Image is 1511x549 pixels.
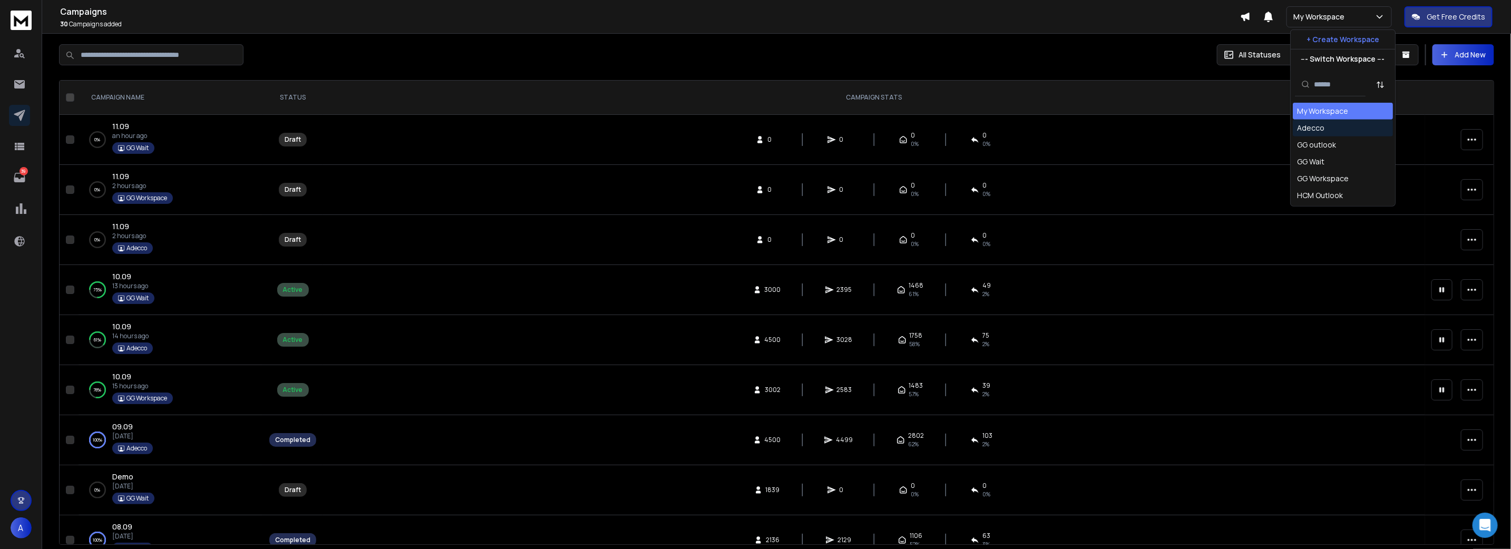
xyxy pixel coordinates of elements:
[908,432,924,440] span: 2802
[982,281,991,290] span: 49
[837,536,851,544] span: 2129
[9,167,30,188] a: 39
[909,290,919,298] span: 61 %
[95,485,101,495] p: 0 %
[766,486,780,494] span: 1839
[837,286,852,294] span: 2395
[982,432,992,440] span: 103
[112,421,133,432] a: 09.09
[1297,173,1349,184] div: GG Workspace
[911,490,919,498] span: 0%
[839,236,850,244] span: 0
[982,381,990,390] span: 39
[765,336,781,344] span: 4500
[1297,190,1343,201] div: HCM Outlook
[126,144,149,152] p: GG Wait
[910,532,922,540] span: 1106
[836,336,852,344] span: 3028
[839,185,850,194] span: 0
[323,81,1425,115] th: CAMPAIGN STATS
[112,432,153,440] p: [DATE]
[1405,6,1493,27] button: Get Free Credits
[1293,12,1349,22] p: My Workspace
[11,11,32,30] img: logo
[112,332,153,340] p: 14 hours ago
[112,121,129,131] span: 11.09
[112,321,131,332] a: 10.09
[20,167,28,175] p: 39
[982,490,990,498] span: 0%
[911,231,915,240] span: 0
[112,371,131,381] span: 10.09
[1239,50,1281,60] p: All Statuses
[283,386,303,394] div: Active
[837,386,852,394] span: 2583
[283,336,303,344] div: Active
[126,344,147,352] p: Adecco
[1297,106,1348,116] div: My Workspace
[112,232,153,240] p: 2 hours ago
[909,281,923,290] span: 1468
[909,390,919,398] span: 57 %
[112,271,131,282] a: 10.09
[982,482,987,490] span: 0
[112,271,131,281] span: 10.09
[93,535,102,545] p: 100 %
[11,517,32,538] button: A
[1370,74,1391,95] button: Sort by Sort A-Z
[126,194,167,202] p: GG Workspace
[285,185,301,194] div: Draft
[767,185,778,194] span: 0
[112,282,154,290] p: 13 hours ago
[911,131,915,140] span: 0
[79,315,263,365] td: 61%10.0914 hours agoAdecco
[112,482,154,491] p: [DATE]
[911,181,915,190] span: 0
[126,294,149,302] p: GG Wait
[112,382,173,390] p: 15 hours ago
[911,240,919,248] span: 0%
[95,184,101,195] p: 0 %
[766,536,779,544] span: 2136
[1427,12,1485,22] p: Get Free Credits
[60,5,1240,18] h1: Campaigns
[112,522,132,532] span: 08.09
[79,465,263,515] td: 0%Demo[DATE]GG Wait
[767,135,778,144] span: 0
[112,472,133,482] a: Demo
[982,390,989,398] span: 2 %
[982,190,990,198] span: 0%
[982,181,987,190] span: 0
[79,265,263,315] td: 75%10.0913 hours agoGG Wait
[910,331,923,340] span: 1758
[982,331,989,340] span: 75
[910,340,920,348] span: 58 %
[126,494,149,503] p: GG Wait
[285,236,301,244] div: Draft
[79,365,263,415] td: 78%10.0915 hours agoGG Workspace
[112,221,129,231] span: 11.09
[1473,513,1498,538] div: Open Intercom Messenger
[112,321,131,331] span: 10.09
[79,115,263,165] td: 0%11.09an hour agoGG Wait
[126,444,147,453] p: Adecco
[839,486,850,494] span: 0
[112,171,129,182] a: 11.09
[60,19,68,28] span: 30
[911,482,915,490] span: 0
[79,165,263,215] td: 0%11.092 hours agoGG Workspace
[275,436,310,444] div: Completed
[1291,30,1395,49] button: + Create Workspace
[982,440,989,448] span: 2 %
[911,190,919,198] span: 0%
[982,290,989,298] span: 2 %
[79,215,263,265] td: 0%11.092 hours agoAdecco
[126,244,147,252] p: Adecco
[982,140,990,148] span: 0%
[285,135,301,144] div: Draft
[1297,156,1324,167] div: GG Wait
[93,435,102,445] p: 100 %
